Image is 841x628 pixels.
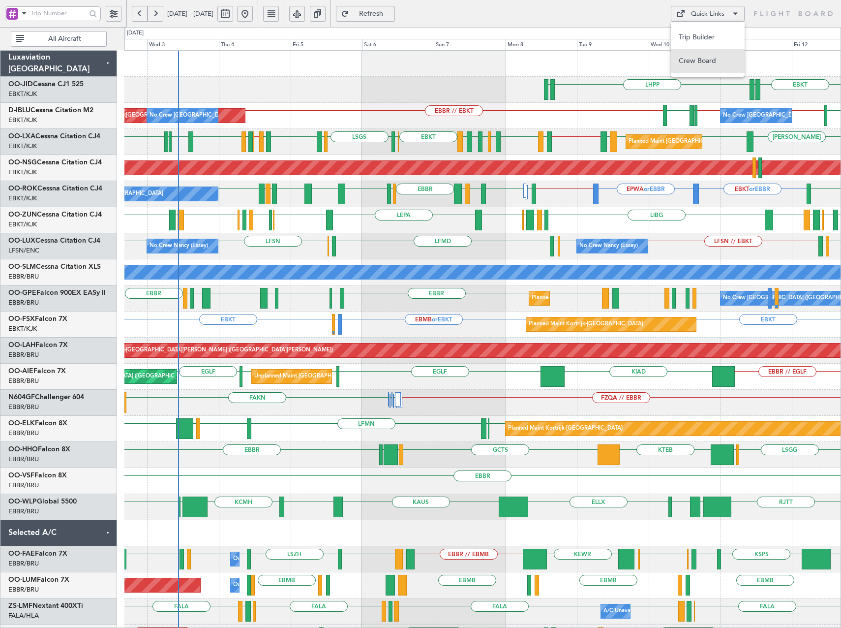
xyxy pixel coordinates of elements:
[8,394,35,401] span: N604GF
[8,602,83,609] a: ZS-LMFNextant 400XTi
[8,107,93,114] a: D-IBLUCessna Citation M2
[649,39,721,51] div: Wed 10
[434,39,506,51] div: Sun 7
[233,578,300,593] div: Owner Melsbroek Air Base
[8,116,37,125] a: EBKT/KJK
[8,429,39,438] a: EBBR/BRU
[721,39,792,51] div: Thu 11
[8,420,35,427] span: OO-ELK
[8,315,67,322] a: OO-FSXFalcon 7X
[8,81,84,88] a: OO-JIDCessna CJ1 525
[8,168,37,177] a: EBKT/KJK
[8,550,67,557] a: OO-FAEFalcon 7X
[577,39,649,51] div: Tue 9
[671,6,745,22] button: Quick Links
[8,289,36,296] span: OO-GPE
[8,159,37,166] span: OO-NSG
[8,446,70,453] a: OO-HHOFalcon 8X
[8,342,35,348] span: OO-LAH
[8,585,39,594] a: EBBR/BRU
[8,194,37,203] a: EBKT/KJK
[8,133,100,140] a: OO-LXACessna Citation CJ4
[127,29,144,37] div: [DATE]
[8,498,37,505] span: OO-WLP
[579,239,638,253] div: No Crew Nancy (Essey)
[8,394,84,401] a: N604GFChallenger 604
[291,39,362,51] div: Fri 5
[30,6,86,21] input: Trip Number
[8,185,102,192] a: OO-ROKCessna Citation CJ4
[167,9,213,18] span: [DATE] - [DATE]
[8,559,39,568] a: EBBR/BRU
[8,455,39,464] a: EBBR/BRU
[8,211,102,218] a: OO-ZUNCessna Citation CJ4
[8,481,39,490] a: EBBR/BRU
[532,291,710,306] div: Planned Maint [GEOGRAPHIC_DATA] ([GEOGRAPHIC_DATA] National)
[8,246,39,255] a: LFSN/ENC
[8,142,37,151] a: EBKT/KJK
[8,576,69,583] a: OO-LUMFalcon 7X
[8,576,37,583] span: OO-LUM
[8,81,33,88] span: OO-JID
[8,315,35,322] span: OO-FSX
[508,421,623,436] div: Planned Maint Kortrijk-[GEOGRAPHIC_DATA]
[26,35,103,42] span: All Aircraft
[254,369,439,384] div: Unplanned Maint [GEOGRAPHIC_DATA] ([GEOGRAPHIC_DATA] National)
[8,220,37,229] a: EBKT/KJK
[629,134,807,149] div: Planned Maint [GEOGRAPHIC_DATA] ([GEOGRAPHIC_DATA] National)
[8,368,66,375] a: OO-AIEFalcon 7X
[147,39,219,51] div: Wed 3
[529,317,643,332] div: Planned Maint Kortrijk-[GEOGRAPHIC_DATA]
[362,39,434,51] div: Sat 6
[603,604,644,619] div: A/C Unavailable
[233,552,300,566] div: Owner Melsbroek Air Base
[8,237,100,244] a: OO-LUXCessna Citation CJ4
[219,39,291,51] div: Thu 4
[8,350,39,359] a: EBBR/BRU
[336,6,395,22] button: Refresh
[8,272,39,281] a: EBBR/BRU
[8,550,35,557] span: OO-FAE
[8,324,37,333] a: EBKT/KJK
[8,472,34,479] span: OO-VSF
[150,108,314,123] div: No Crew [GEOGRAPHIC_DATA] ([GEOGRAPHIC_DATA] National)
[8,472,67,479] a: OO-VSFFalcon 8X
[8,90,37,98] a: EBKT/KJK
[8,342,68,348] a: OO-LAHFalcon 7X
[8,368,33,375] span: OO-AIE
[8,159,102,166] a: OO-NSGCessna Citation CJ4
[8,446,38,453] span: OO-HHO
[8,507,39,516] a: EBBR/BRU
[351,10,391,17] span: Refresh
[8,185,37,192] span: OO-ROK
[8,602,32,609] span: ZS-LMF
[8,133,35,140] span: OO-LXA
[8,289,106,296] a: OO-GPEFalcon 900EX EASy II
[42,343,333,358] div: Planned Maint [PERSON_NAME]-[GEOGRAPHIC_DATA][PERSON_NAME] ([GEOGRAPHIC_DATA][PERSON_NAME])
[8,298,39,307] a: EBBR/BRU
[8,107,30,114] span: D-IBLU
[8,263,36,270] span: OO-SLM
[8,611,39,620] a: FALA/HLA
[8,420,67,427] a: OO-ELKFalcon 8X
[8,263,101,270] a: OO-SLMCessna Citation XLS
[506,39,577,51] div: Mon 8
[11,31,107,47] button: All Aircraft
[8,211,37,218] span: OO-ZUN
[8,377,39,385] a: EBBR/BRU
[691,9,724,19] div: Quick Links
[150,239,208,253] div: No Crew Nancy (Essey)
[8,498,77,505] a: OO-WLPGlobal 5500
[8,403,39,411] a: EBBR/BRU
[8,237,35,244] span: OO-LUX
